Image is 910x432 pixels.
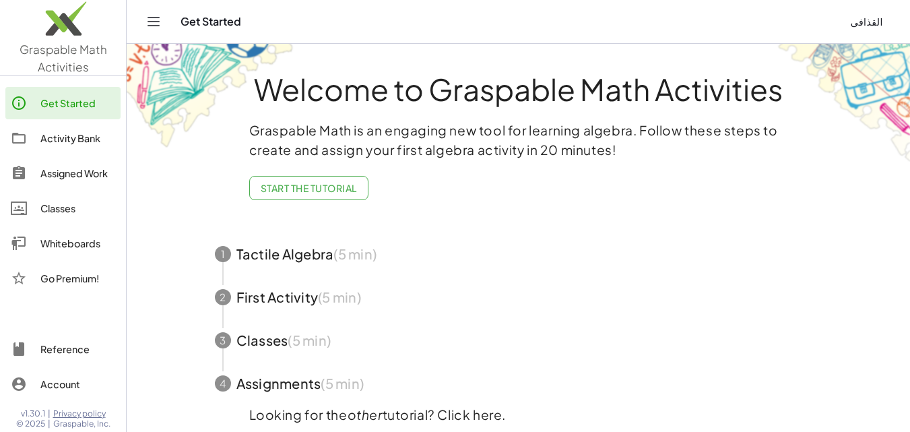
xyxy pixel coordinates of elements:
[5,368,121,400] a: Account
[5,192,121,224] a: Classes
[215,375,231,392] div: 4
[16,419,45,429] span: © 2025
[143,11,164,32] button: Toggle navigation
[48,408,51,419] span: |
[249,121,788,160] p: Graspable Math is an engaging new tool for learning algebra. Follow these steps to create and ass...
[5,122,121,154] a: Activity Bank
[20,42,107,74] span: Graspable Math Activities
[850,16,883,28] span: القذافى
[21,408,45,419] span: v1.30.1
[215,289,231,305] div: 2
[348,406,383,423] em: other
[199,276,839,319] button: 2First Activity(5 min)
[839,9,894,34] button: القذافى
[199,319,839,362] button: 3Classes(5 min)
[127,42,295,150] img: get-started-bg-ul-Ceg4j33I.png
[53,408,110,419] a: Privacy policy
[40,200,115,216] div: Classes
[215,246,231,262] div: 1
[5,87,121,119] a: Get Started
[215,332,231,348] div: 3
[53,419,110,429] span: Graspable, Inc.
[199,362,839,405] button: 4Assignments(5 min)
[40,95,115,111] div: Get Started
[249,176,368,200] button: Start the Tutorial
[40,341,115,357] div: Reference
[40,270,115,286] div: Go Premium!
[5,333,121,365] a: Reference
[40,130,115,146] div: Activity Bank
[40,376,115,392] div: Account
[199,233,839,276] button: 1Tactile Algebra(5 min)
[5,157,121,189] a: Assigned Work
[5,227,121,259] a: Whiteboards
[261,182,357,194] span: Start the Tutorial
[40,235,115,251] div: Whiteboards
[249,405,788,425] p: Looking for the tutorial? Click here.
[48,419,51,429] span: |
[40,165,115,181] div: Assigned Work
[190,73,847,104] h1: Welcome to Graspable Math Activities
